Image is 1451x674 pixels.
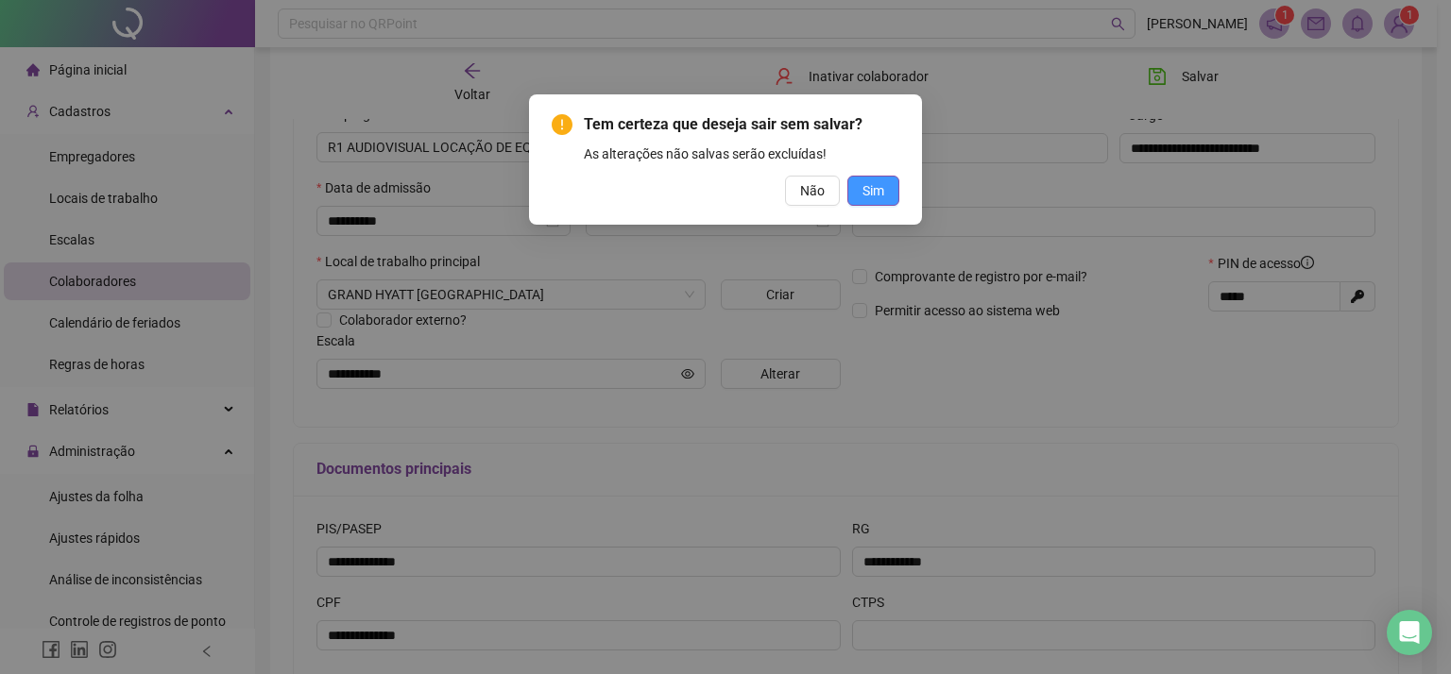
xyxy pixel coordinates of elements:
button: Não [785,176,840,206]
span: Não [800,180,825,201]
span: Tem certeza que deseja sair sem salvar? [584,115,862,133]
button: Sim [847,176,899,206]
div: Open Intercom Messenger [1387,610,1432,655]
span: Sim [862,180,884,201]
span: exclamation-circle [552,114,572,135]
span: As alterações não salvas serão excluídas! [584,146,827,161]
